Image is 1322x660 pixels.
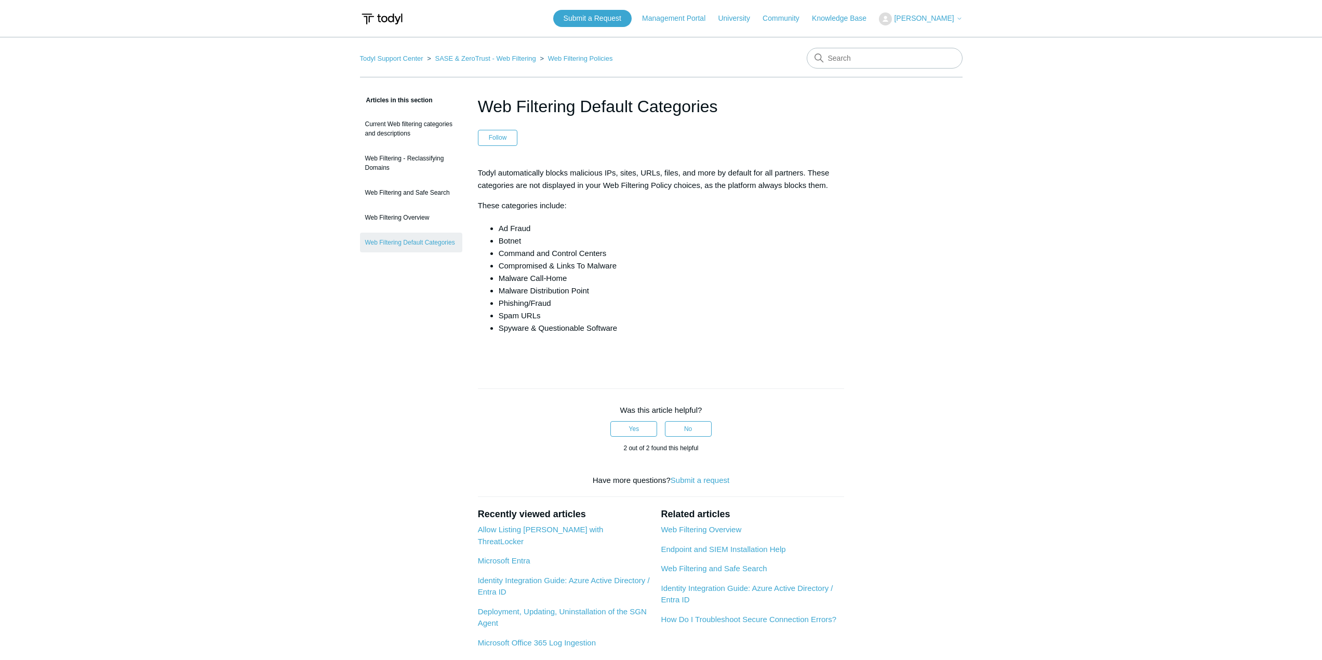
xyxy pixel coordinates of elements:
div: Have more questions? [478,475,845,487]
a: Web Filtering Policies [548,55,613,62]
li: Command and Control Centers [499,247,845,260]
a: Endpoint and SIEM Installation Help [661,545,785,554]
a: SASE & ZeroTrust - Web Filtering [435,55,536,62]
a: Web Filtering - Reclassifying Domains [360,149,462,178]
input: Search [807,48,963,69]
span: Was this article helpful? [620,406,702,414]
li: Compromised & Links To Malware [499,260,845,272]
span: [PERSON_NAME] [894,14,954,22]
button: [PERSON_NAME] [879,12,962,25]
li: Botnet [499,235,845,247]
li: Phishing/Fraud [499,297,845,309]
img: Todyl Support Center Help Center home page [360,9,404,29]
a: Microsoft Office 365 Log Ingestion [478,638,596,647]
li: Spyware & Questionable Software [499,322,845,334]
span: 2 out of 2 found this helpful [623,445,698,452]
a: Identity Integration Guide: Azure Active Directory / Entra ID [478,576,650,597]
li: Spam URLs [499,309,845,322]
a: Microsoft Entra [478,556,530,565]
a: Current Web filtering categories and descriptions [360,114,462,143]
li: SASE & ZeroTrust - Web Filtering [425,55,538,62]
a: University [718,13,760,24]
h1: Web Filtering Default Categories [478,94,845,119]
a: Community [763,13,810,24]
a: Todyl Support Center [360,55,423,62]
h2: Related articles [661,507,844,521]
a: Web Filtering Overview [661,525,741,534]
a: Management Portal [642,13,716,24]
a: Knowledge Base [812,13,877,24]
a: Allow Listing [PERSON_NAME] with ThreatLocker [478,525,604,546]
a: Submit a Request [553,10,632,27]
span: Articles in this section [360,97,433,104]
li: Todyl Support Center [360,55,425,62]
a: Web Filtering Default Categories [360,233,462,252]
button: This article was not helpful [665,421,712,437]
a: Deployment, Updating, Uninstallation of the SGN Agent [478,607,647,628]
a: How Do I Troubleshoot Secure Connection Errors? [661,615,836,624]
a: Submit a request [671,476,729,484]
button: Follow Article [478,130,518,145]
a: Web Filtering and Safe Search [360,183,462,203]
a: Web Filtering and Safe Search [661,564,767,573]
a: Identity Integration Guide: Azure Active Directory / Entra ID [661,584,833,604]
li: Malware Call-Home [499,272,845,285]
a: Web Filtering Overview [360,208,462,227]
li: Ad Fraud [499,222,845,235]
p: Todyl automatically blocks malicious IPs, sites, URLs, files, and more by default for all partner... [478,167,845,192]
h2: Recently viewed articles [478,507,651,521]
li: Web Filtering Policies [538,55,612,62]
li: Malware Distribution Point [499,285,845,297]
button: This article was helpful [610,421,657,437]
p: These categories include: [478,199,845,212]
